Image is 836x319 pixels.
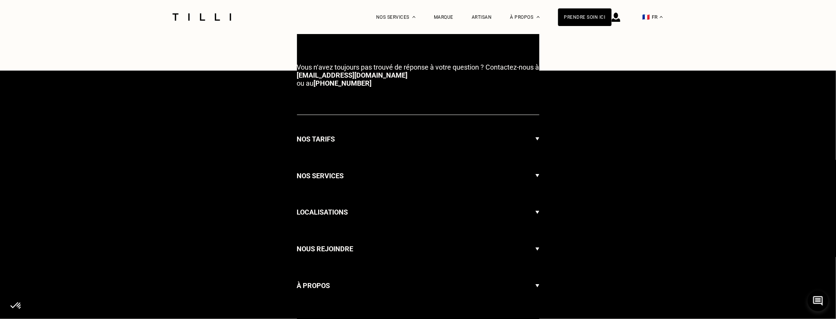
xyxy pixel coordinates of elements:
[297,133,335,145] h3: Nos tarifs
[643,13,650,21] span: 🇫🇷
[472,15,492,20] a: Artisan
[536,127,539,152] img: Flèche menu déroulant
[297,63,539,87] p: ou au
[536,273,539,299] img: Flèche menu déroulant
[536,163,539,189] img: Flèche menu déroulant
[536,200,539,225] img: Flèche menu déroulant
[537,16,540,18] img: Menu déroulant à propos
[660,16,663,18] img: menu déroulant
[297,244,354,255] h3: Nous rejoindre
[558,8,612,26] a: Prendre soin ici
[612,13,620,22] img: icône connexion
[536,237,539,262] img: Flèche menu déroulant
[297,280,330,292] h3: À propos
[434,15,453,20] a: Marque
[297,207,348,218] h3: Localisations
[412,16,416,18] img: Menu déroulant
[314,79,372,87] a: [PHONE_NUMBER]
[297,63,539,71] span: Vous n‘avez toujours pas trouvé de réponse à votre question ? Contactez-nous à
[297,71,408,79] a: [EMAIL_ADDRESS][DOMAIN_NAME]
[297,170,344,182] h3: Nos services
[170,13,234,21] img: Logo du service de couturière Tilli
